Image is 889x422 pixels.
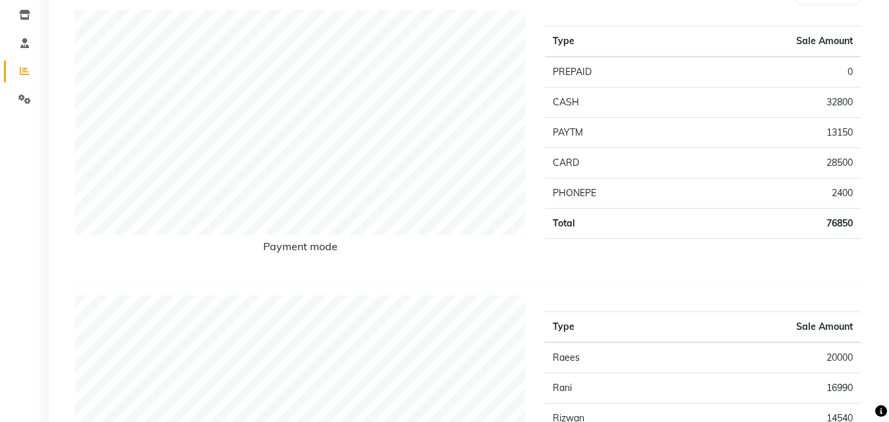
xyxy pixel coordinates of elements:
td: Total [545,209,687,239]
td: CASH [545,88,687,118]
td: PHONEPE [545,178,687,209]
th: Type [545,312,719,343]
td: PAYTM [545,118,687,148]
td: 32800 [687,88,861,118]
td: 28500 [687,148,861,178]
h6: Payment mode [75,240,525,258]
td: Rani [545,373,719,404]
th: Sale Amount [719,312,861,343]
td: 20000 [719,342,861,373]
td: 0 [687,57,861,88]
th: Sale Amount [687,26,861,57]
td: 13150 [687,118,861,148]
td: 76850 [687,209,861,239]
td: Raees [545,342,719,373]
td: 2400 [687,178,861,209]
td: PREPAID [545,57,687,88]
td: CARD [545,148,687,178]
th: Type [545,26,687,57]
td: 16990 [719,373,861,404]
